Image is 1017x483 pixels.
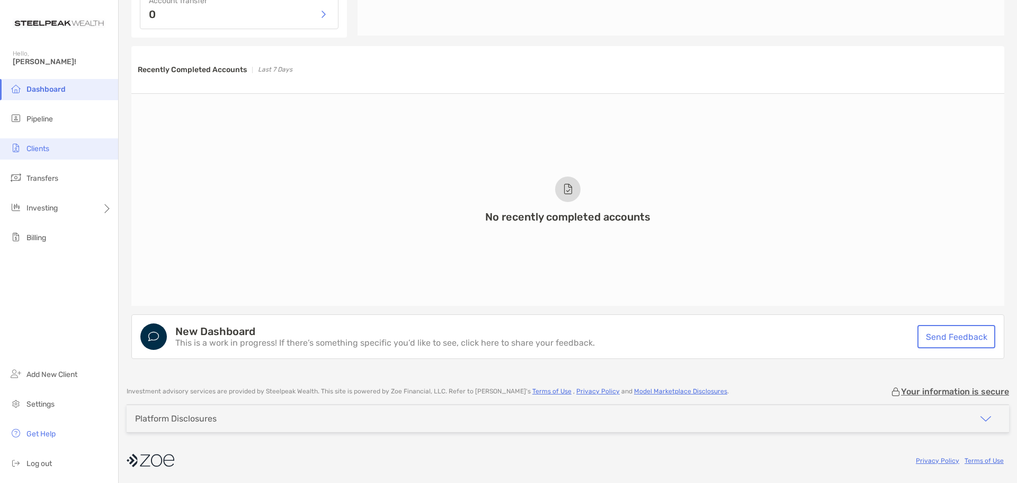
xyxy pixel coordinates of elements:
[10,397,22,410] img: settings icon
[634,388,727,395] a: Model Marketplace Disclosures
[916,457,959,464] a: Privacy Policy
[135,414,217,424] div: Platform Disclosures
[175,339,595,347] p: This is a work in progress! If there’s something specific you’d like to see, click here to share ...
[979,412,992,425] img: icon arrow
[965,457,1004,464] a: Terms of Use
[10,112,22,125] img: pipeline icon
[26,429,56,438] span: Get Help
[10,82,22,95] img: dashboard icon
[26,370,77,379] span: Add New Client
[26,204,58,213] span: Investing
[10,231,22,243] img: billing icon
[10,456,22,469] img: logout icon
[26,85,66,94] span: Dashboard
[10,427,22,440] img: get-help icon
[13,4,105,42] img: Zoe Logo
[26,174,58,183] span: Transfers
[10,367,22,380] img: add_new_client icon
[10,171,22,184] img: transfers icon
[917,325,995,348] a: Send Feedback
[138,65,247,74] h3: Recently Completed Accounts
[127,449,174,472] img: company logo
[13,57,112,66] span: [PERSON_NAME]!
[127,388,729,396] p: Investment advisory services are provided by Steelpeak Wealth . This site is powered by Zoe Finan...
[26,400,55,409] span: Settings
[10,142,22,154] img: clients icon
[901,387,1009,397] p: Your information is secure
[26,144,49,153] span: Clients
[26,233,46,242] span: Billing
[175,326,595,337] h4: New Dashboard
[485,210,650,223] h3: No recently completed accounts
[532,388,572,395] a: Terms of Use
[10,201,22,214] img: investing icon
[149,9,156,20] p: 0
[576,388,620,395] a: Privacy Policy
[26,459,52,468] span: Log out
[26,115,53,124] span: Pipeline
[258,63,292,76] p: Last 7 Days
